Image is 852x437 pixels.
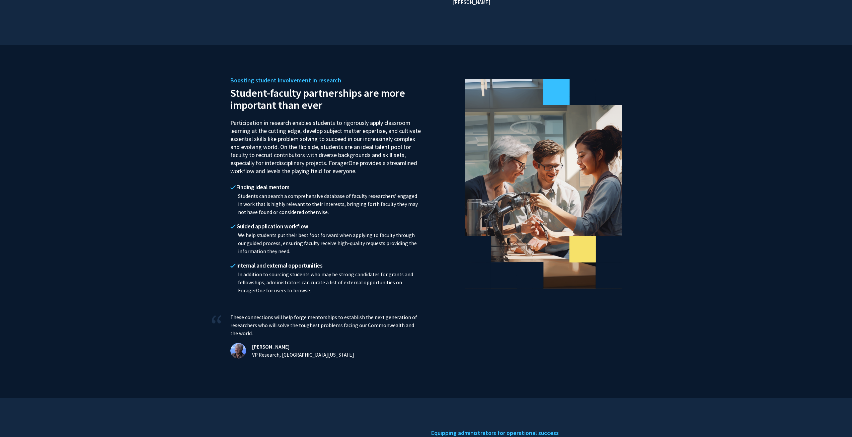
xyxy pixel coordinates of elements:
[230,184,421,191] h4: Finding ideal mentors
[230,192,421,216] p: Students can search a comprehensive database of faculty researchers’ engaged in work that is high...
[230,85,421,111] h2: Student-faculty partnerships are more important than ever
[230,113,421,175] p: Participation in research enables students to rigorously apply classroom learning at the cutting ...
[230,75,421,85] h5: Boosting student involvement in research
[230,262,421,269] h4: Internal and external opportunities
[247,343,421,351] h4: [PERSON_NAME]
[230,343,246,359] img: Lisa Cassis
[247,351,421,359] p: VP Research, [GEOGRAPHIC_DATA][US_STATE]
[5,407,28,432] iframe: Chat
[230,271,421,295] p: In addition to sourcing students who may be strong candidates for grants and fellowships, adminis...
[230,231,421,256] p: We help students put their best foot forward when applying to faculty through our guided process,...
[230,313,421,338] p: These connections will help forge mentorships to establish the next generation of researchers who...
[230,223,421,230] h4: Guided application workflow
